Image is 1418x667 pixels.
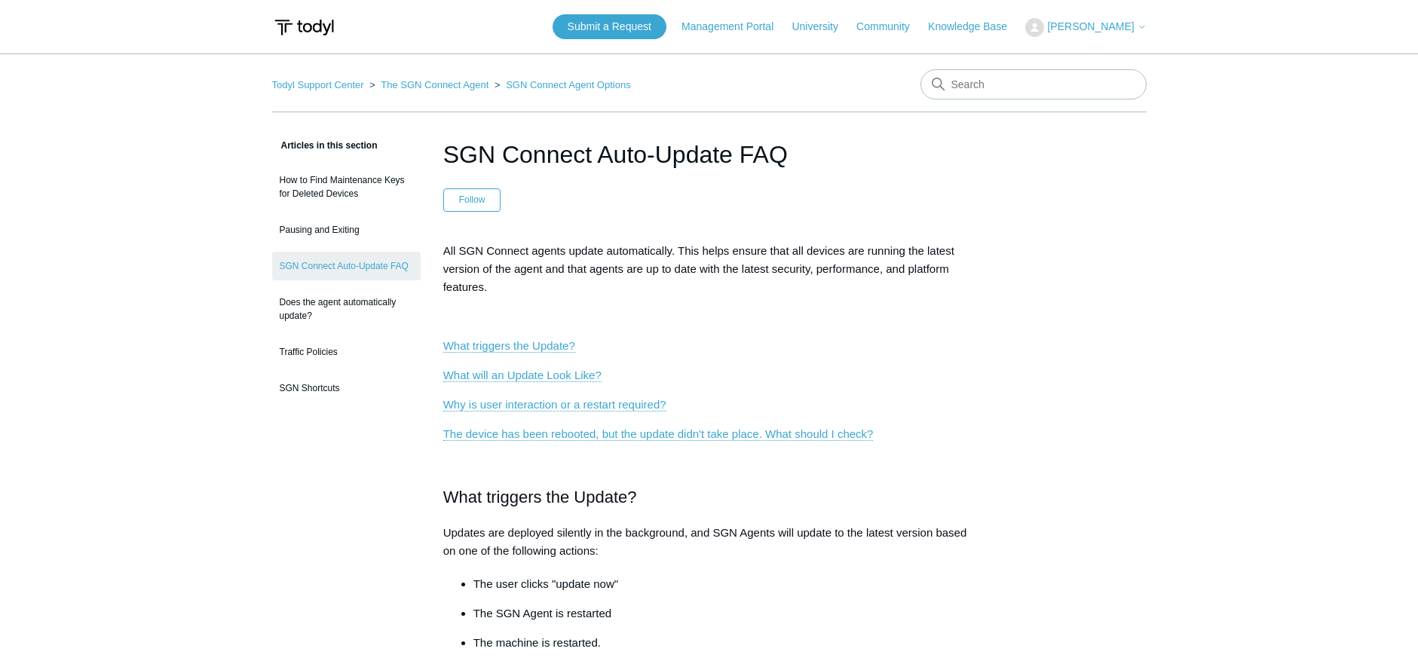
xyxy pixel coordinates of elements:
[443,188,501,211] button: Follow Article
[272,79,367,90] li: Todyl Support Center
[856,19,925,35] a: Community
[473,634,975,652] p: The machine is restarted.
[681,19,789,35] a: Management Portal
[506,79,630,90] a: SGN Connect Agent Options
[272,374,421,402] a: SGN Shortcuts
[272,216,421,244] a: Pausing and Exiting
[1025,18,1146,37] button: [PERSON_NAME]
[473,604,975,623] p: The SGN Agent is restarted
[272,79,364,90] a: Todyl Support Center
[443,369,602,382] a: What will an Update Look Like?
[443,339,575,353] a: What triggers the Update?
[443,526,967,557] span: Updates are deployed silently in the background, and SGN Agents will update to the latest version...
[443,398,666,412] a: Why is user interaction or a restart required?
[1047,20,1134,32] span: [PERSON_NAME]
[272,140,378,151] span: Articles in this section
[928,19,1022,35] a: Knowledge Base
[473,575,975,593] li: The user clicks "update now"
[272,288,421,330] a: Does the agent automatically update?
[381,79,488,90] a: The SGN Connect Agent
[443,136,975,173] h1: SGN Connect Auto-Update FAQ
[792,19,853,35] a: University
[920,69,1147,99] input: Search
[443,244,954,293] span: All SGN Connect agents update automatically. This helps ensure that all devices are running the l...
[366,79,492,90] li: The SGN Connect Agent
[272,252,421,280] a: SGN Connect Auto-Update FAQ
[443,488,637,506] span: What triggers the Update?
[272,338,421,366] a: Traffic Policies
[272,166,421,208] a: How to Find Maintenance Keys for Deleted Devices
[553,14,666,39] a: Submit a Request
[272,14,336,41] img: Todyl Support Center Help Center home page
[492,79,631,90] li: SGN Connect Agent Options
[443,427,874,441] a: The device has been rebooted, but the update didn't take place. What should I check?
